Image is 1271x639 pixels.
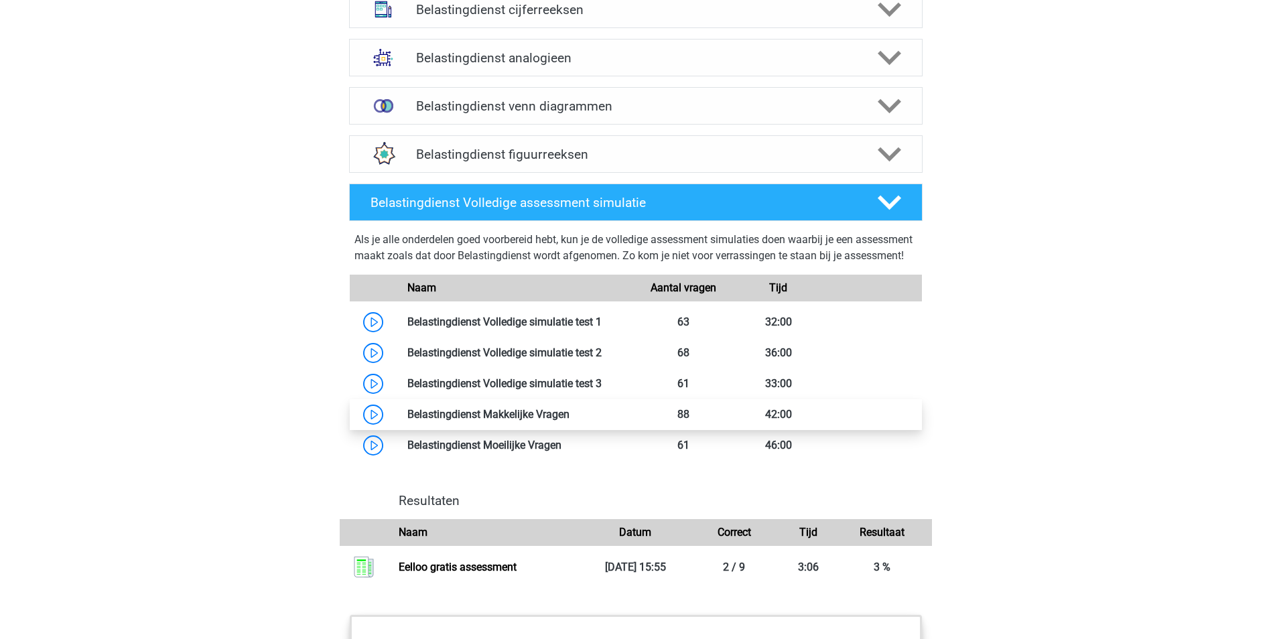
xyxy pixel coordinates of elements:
[366,40,401,75] img: analogieen
[397,345,636,361] div: Belastingdienst Volledige simulatie test 2
[344,135,928,173] a: figuurreeksen Belastingdienst figuurreeksen
[354,232,917,269] div: Als je alle onderdelen goed voorbereid hebt, kun je de volledige assessment simulaties doen waarb...
[397,376,636,392] div: Belastingdienst Volledige simulatie test 3
[416,98,855,114] h4: Belastingdienst venn diagrammen
[397,437,636,453] div: Belastingdienst Moeilijke Vragen
[371,195,856,210] h4: Belastingdienst Volledige assessment simulatie
[389,524,586,541] div: Naam
[586,524,685,541] div: Datum
[344,184,928,221] a: Belastingdienst Volledige assessment simulatie
[416,147,855,162] h4: Belastingdienst figuurreeksen
[833,524,931,541] div: Resultaat
[783,524,833,541] div: Tijd
[344,39,928,76] a: analogieen Belastingdienst analogieen
[399,493,921,508] h4: Resultaten
[397,314,636,330] div: Belastingdienst Volledige simulatie test 1
[366,88,401,123] img: venn diagrammen
[399,561,517,573] a: Eelloo gratis assessment
[416,50,855,66] h4: Belastingdienst analogieen
[731,280,826,296] div: Tijd
[416,2,855,17] h4: Belastingdienst cijferreeksen
[344,87,928,125] a: venn diagrammen Belastingdienst venn diagrammen
[635,280,730,296] div: Aantal vragen
[397,407,636,423] div: Belastingdienst Makkelijke Vragen
[685,524,783,541] div: Correct
[397,280,636,296] div: Naam
[366,137,401,171] img: figuurreeksen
